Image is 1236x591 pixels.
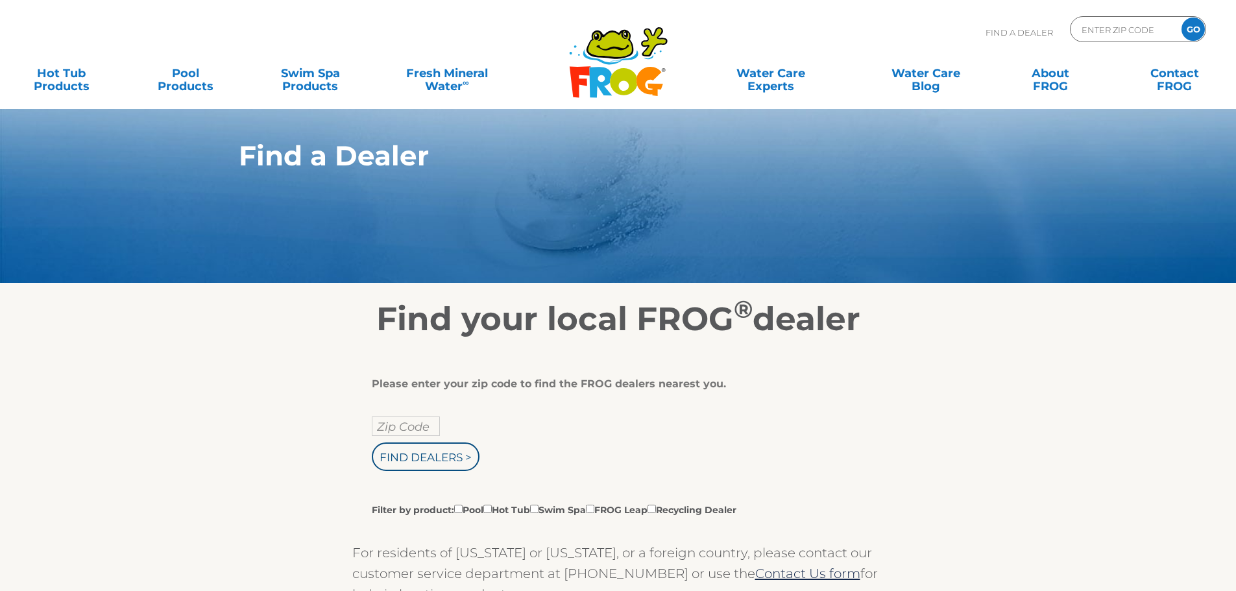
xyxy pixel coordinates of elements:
[1080,20,1168,39] input: Zip Code Form
[1126,60,1223,86] a: ContactFROG
[219,300,1017,339] h2: Find your local FROG dealer
[483,505,492,513] input: Filter by product:PoolHot TubSwim SpaFROG LeapRecycling Dealer
[692,60,849,86] a: Water CareExperts
[386,60,507,86] a: Fresh MineralWater∞
[463,77,469,88] sup: ∞
[986,16,1053,49] p: Find A Dealer
[372,442,479,471] input: Find Dealers >
[13,60,110,86] a: Hot TubProducts
[372,378,855,391] div: Please enter your zip code to find the FROG dealers nearest you.
[877,60,974,86] a: Water CareBlog
[1002,60,1098,86] a: AboutFROG
[586,505,594,513] input: Filter by product:PoolHot TubSwim SpaFROG LeapRecycling Dealer
[648,505,656,513] input: Filter by product:PoolHot TubSwim SpaFROG LeapRecycling Dealer
[454,505,463,513] input: Filter by product:PoolHot TubSwim SpaFROG LeapRecycling Dealer
[239,140,938,171] h1: Find a Dealer
[755,566,860,581] a: Contact Us form
[138,60,234,86] a: PoolProducts
[734,295,753,324] sup: ®
[1181,18,1205,41] input: GO
[372,502,736,516] label: Filter by product: Pool Hot Tub Swim Spa FROG Leap Recycling Dealer
[530,505,539,513] input: Filter by product:PoolHot TubSwim SpaFROG LeapRecycling Dealer
[262,60,359,86] a: Swim SpaProducts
